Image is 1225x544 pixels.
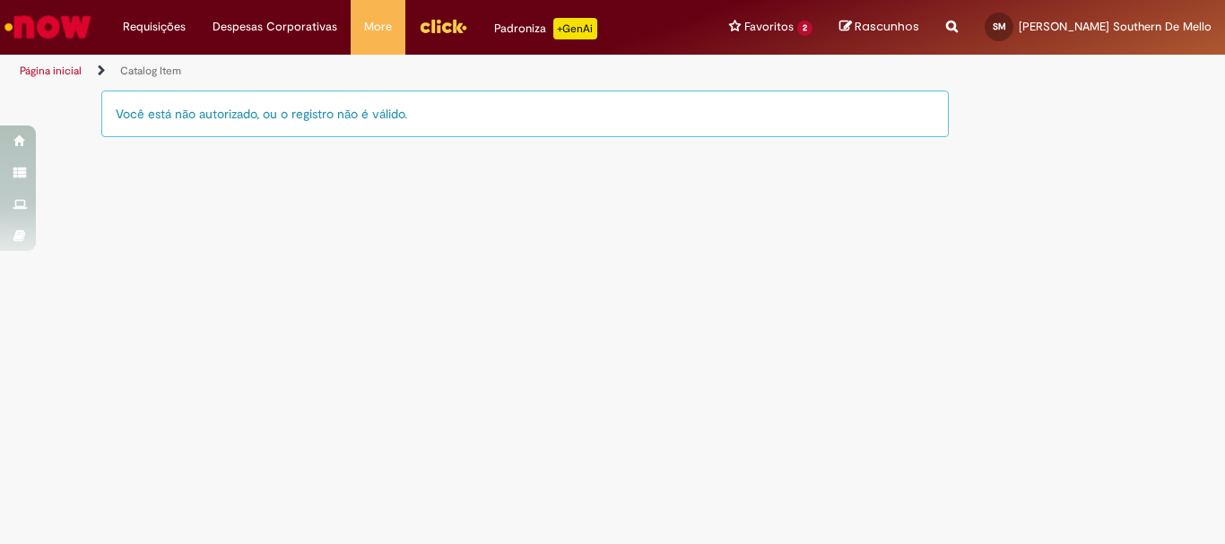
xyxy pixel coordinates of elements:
span: SM [993,21,1006,32]
span: 2 [797,21,812,36]
a: Página inicial [20,64,82,78]
p: +GenAi [553,18,597,39]
span: Despesas Corporativas [213,18,337,36]
img: ServiceNow [2,9,94,45]
a: Catalog Item [120,64,181,78]
span: More [364,18,392,36]
span: Rascunhos [855,18,919,35]
img: click_logo_yellow_360x200.png [419,13,467,39]
a: Rascunhos [839,19,919,36]
div: Padroniza [494,18,597,39]
ul: Trilhas de página [13,55,804,88]
span: [PERSON_NAME] Southern De Mello [1019,19,1212,34]
span: Favoritos [744,18,794,36]
div: Você está não autorizado, ou o registro não é válido. [101,91,949,137]
span: Requisições [123,18,186,36]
